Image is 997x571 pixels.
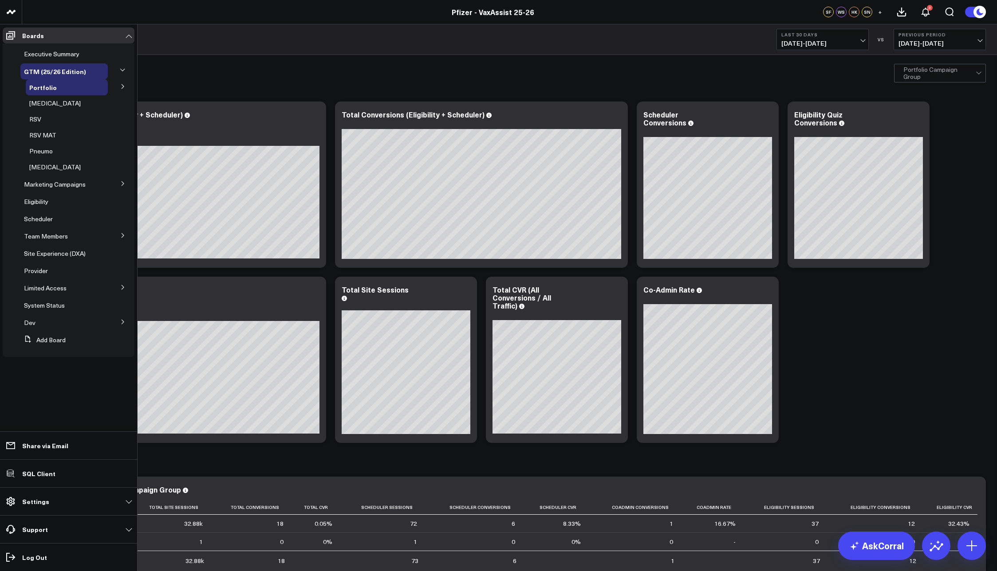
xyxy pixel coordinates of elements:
[670,537,673,546] div: 0
[24,233,68,240] a: Team Members
[24,181,86,188] a: Marketing Campaigns
[812,519,819,528] div: 37
[670,519,673,528] div: 1
[40,139,319,146] div: Previous: 0
[909,556,916,565] div: 12
[410,519,417,528] div: 72
[24,197,48,206] span: Eligibility
[414,537,417,546] div: 1
[781,40,864,47] span: [DATE] - [DATE]
[744,500,827,515] th: Eligibility Sessions
[29,84,57,91] a: Portfolio
[838,532,915,560] a: AskCorral
[24,285,67,292] a: Limited Access
[340,500,426,515] th: Scheduler Sessions
[29,147,53,155] span: Pneumo
[681,500,744,515] th: Coadmin Rate
[589,500,681,515] th: Coadmin Conversions
[873,37,889,42] div: VS
[24,68,86,75] a: GTM (25/26 Edition)
[315,519,332,528] div: 0.05%
[875,7,885,17] button: +
[733,537,736,546] div: -
[29,163,81,171] span: [MEDICAL_DATA]
[523,500,589,515] th: Scheduler Cvr
[29,116,41,123] a: RSV
[894,29,986,50] button: Previous Period[DATE]-[DATE]
[24,180,86,188] span: Marketing Campaigns
[643,110,686,127] div: Scheduler Conversions
[24,51,79,58] a: Executive Summary
[24,198,48,205] a: Eligibility
[22,554,47,561] p: Log Out
[24,266,48,275] span: Provider
[827,500,923,515] th: Eligibility Conversions
[292,500,340,515] th: Total Cvr
[836,7,847,17] div: WS
[671,556,674,565] div: 1
[849,7,859,17] div: HK
[24,50,79,58] span: Executive Summary
[823,7,834,17] div: SF
[643,285,695,294] div: Co-Admin Rate
[29,148,53,155] a: Pneumo
[280,537,284,546] div: 0
[24,284,67,292] span: Limited Access
[22,498,49,505] p: Settings
[40,314,319,321] div: Previous: 0
[29,131,56,139] span: RSV MAT
[3,549,134,565] a: Log Out
[493,285,551,310] div: Total CVR (All Conversions / All Traffic)
[862,7,872,17] div: SN
[948,519,969,528] div: 32.43%
[29,115,41,123] span: RSV
[815,537,819,546] div: 0
[24,215,53,223] span: Scheduler
[24,215,53,223] a: Scheduler
[29,99,81,107] span: [MEDICAL_DATA]
[24,319,35,326] a: Dev
[923,500,977,515] th: Eligibility Cvr
[24,249,86,258] span: Site Experience (DXA)
[411,556,418,565] div: 73
[29,83,57,92] span: Portfolio
[24,232,68,240] span: Team Members
[878,9,882,15] span: +
[278,556,285,565] div: 18
[22,470,55,477] p: SQL Client
[129,500,211,515] th: Total Site Sessions
[22,526,48,533] p: Support
[898,32,981,37] b: Previous Period
[425,500,523,515] th: Scheduler Conversions
[571,537,581,546] div: 0%
[781,32,864,37] b: Last 30 Days
[3,465,134,481] a: SQL Client
[813,556,820,565] div: 37
[276,519,284,528] div: 18
[24,301,65,309] span: System Status
[211,500,292,515] th: Total Conversions
[452,7,534,17] a: Pfizer - VaxAssist 25-26
[29,100,81,107] a: [MEDICAL_DATA]
[342,285,409,294] div: Total Site Sessions
[776,29,869,50] button: Last 30 Days[DATE]-[DATE]
[24,267,48,274] a: Provider
[20,332,66,348] button: Add Board
[714,519,736,528] div: 16.67%
[927,5,933,11] div: 3
[22,32,44,39] p: Boards
[29,132,56,139] a: RSV MAT
[199,537,203,546] div: 1
[512,519,515,528] div: 6
[898,40,981,47] span: [DATE] - [DATE]
[24,67,86,76] span: GTM (25/26 Edition)
[24,302,65,309] a: System Status
[22,442,68,449] p: Share via Email
[563,519,581,528] div: 8.33%
[29,164,81,171] a: [MEDICAL_DATA]
[184,519,203,528] div: 32.88k
[794,110,843,127] div: Eligibility Quiz Conversions
[342,110,485,119] div: Total Conversions (Eligibility + Scheduler)
[323,537,332,546] div: 0%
